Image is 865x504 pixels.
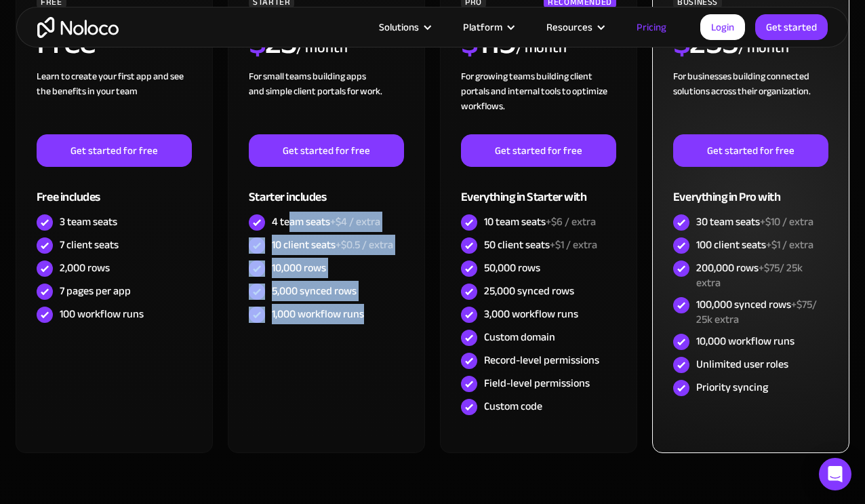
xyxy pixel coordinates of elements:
a: home [37,17,119,38]
div: 100,000 synced rows [696,297,828,327]
h2: 119 [461,25,516,59]
div: Custom domain [484,330,555,345]
div: Free includes [37,167,192,211]
div: 50 client seats [484,237,597,252]
span: +$1 / extra [550,235,597,255]
div: For small teams building apps and simple client portals for work. ‍ [249,69,404,134]
span: +$75/ 25k extra [696,258,803,293]
div: 3 team seats [60,214,117,229]
div: Solutions [362,18,446,36]
div: 25,000 synced rows [484,284,574,298]
div: 100 workflow runs [60,307,144,322]
div: Field-level permissions [484,376,590,391]
div: 2,000 rows [60,260,110,275]
div: Custom code [484,399,542,414]
div: 10,000 rows [272,260,326,275]
div: Learn to create your first app and see the benefits in your team ‍ [37,69,192,134]
div: 10 client seats [272,237,393,252]
div: 10,000 workflow runs [696,334,794,349]
span: +$10 / extra [760,212,813,232]
span: +$6 / extra [546,212,596,232]
div: 1,000 workflow runs [272,307,364,322]
div: Priority syncing [696,380,768,395]
div: 10 team seats [484,214,596,229]
div: 50,000 rows [484,260,540,275]
span: +$75/ 25k extra [696,294,817,330]
div: Resources [546,18,592,36]
div: 30 team seats [696,214,813,229]
span: +$0.5 / extra [336,235,393,255]
div: Open Intercom Messenger [819,458,851,490]
div: 100 client seats [696,237,813,252]
div: 7 client seats [60,237,119,252]
div: Platform [446,18,529,36]
a: Get started for free [461,134,616,167]
div: For growing teams building client portals and internal tools to optimize workflows. [461,69,616,134]
div: Unlimited user roles [696,357,788,372]
div: / month [738,37,789,59]
div: Solutions [379,18,419,36]
div: Everything in Starter with [461,167,616,211]
div: Everything in Pro with [673,167,828,211]
div: / month [296,37,347,59]
a: Get started for free [249,134,404,167]
div: 4 team seats [272,214,380,229]
a: Get started for free [673,134,828,167]
div: 7 pages per app [60,284,131,298]
a: Login [700,14,745,40]
div: 200,000 rows [696,260,828,290]
a: Pricing [620,18,683,36]
span: +$4 / extra [330,212,380,232]
h2: Free [37,25,96,59]
a: Get started for free [37,134,192,167]
h2: 255 [673,25,738,59]
div: Record-level permissions [484,353,599,368]
div: Platform [463,18,502,36]
div: For businesses building connected solutions across their organization. ‍ [673,69,828,134]
div: Resources [529,18,620,36]
a: Get started [755,14,828,40]
div: 5,000 synced rows [272,284,357,298]
div: / month [516,37,567,59]
div: Starter includes [249,167,404,211]
h2: 23 [249,25,297,59]
span: +$1 / extra [766,235,813,255]
div: 3,000 workflow runs [484,307,578,322]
